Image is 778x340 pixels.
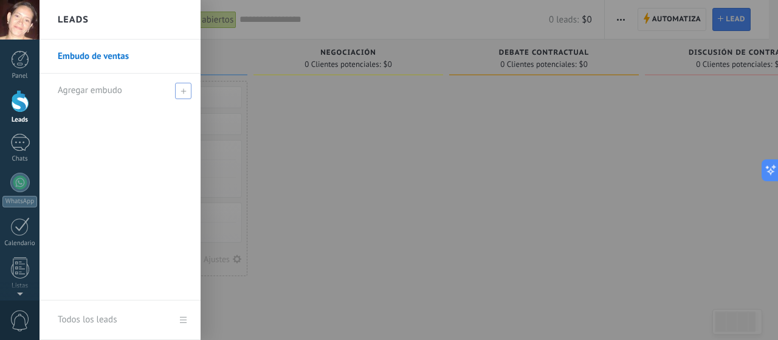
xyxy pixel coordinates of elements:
[2,240,38,248] div: Calendario
[58,40,188,74] a: Embudo de ventas
[58,85,122,96] span: Agregar embudo
[2,196,37,207] div: WhatsApp
[58,303,117,337] div: Todos los leads
[2,116,38,124] div: Leads
[58,1,89,39] h2: Leads
[2,155,38,163] div: Chats
[40,300,201,340] a: Todos los leads
[175,83,191,99] span: Agregar embudo
[2,72,38,80] div: Panel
